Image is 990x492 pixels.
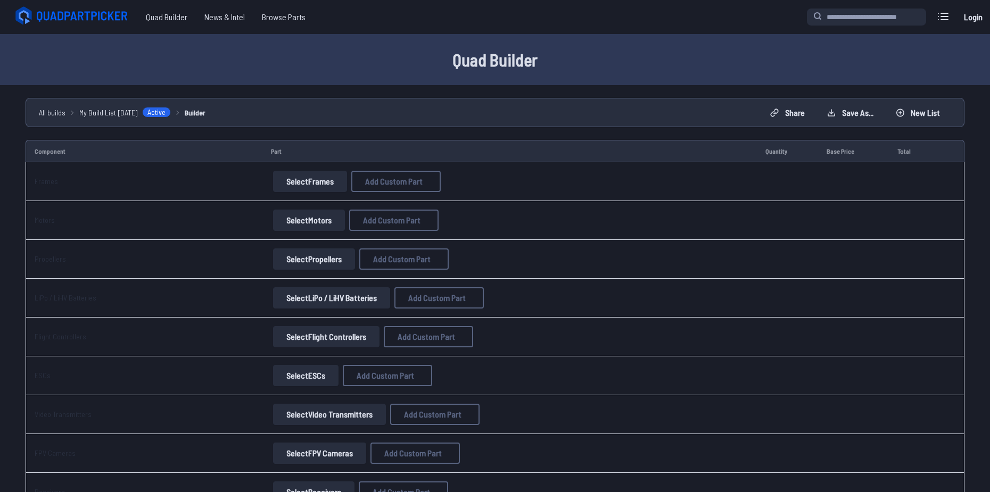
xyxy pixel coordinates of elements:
a: Video Transmitters [35,410,92,419]
button: Add Custom Part [359,248,449,270]
a: Frames [35,177,58,186]
button: Add Custom Part [343,365,432,386]
a: SelectFPV Cameras [271,443,368,464]
a: SelectVideo Transmitters [271,404,388,425]
td: Base Price [818,140,889,162]
a: Propellers [35,254,66,263]
span: Add Custom Part [363,216,420,224]
span: Add Custom Part [408,294,466,302]
td: Component [26,140,262,162]
td: Total [889,140,937,162]
button: SelectESCs [273,365,339,386]
a: News & Intel [196,6,253,28]
button: SelectVideo Transmitters [273,404,386,425]
span: Active [142,107,171,118]
a: All builds [39,107,65,118]
span: Add Custom Part [398,332,455,341]
a: SelectFrames [271,171,349,192]
span: My Build List [DATE] [79,107,138,118]
a: LiPo / LiHV Batteries [35,293,96,302]
a: Builder [185,107,205,118]
span: Add Custom Part [373,255,431,263]
span: Add Custom Part [384,449,442,457]
a: Flight Controllers [35,332,86,341]
a: SelectPropellers [271,248,357,270]
span: Add Custom Part [357,371,414,380]
button: SelectPropellers [273,248,355,270]
a: SelectLiPo / LiHV Batteries [271,287,392,308]
button: SelectMotors [273,210,345,231]
a: FPV Cameras [35,448,76,457]
button: SelectFrames [273,171,347,192]
a: Quad Builder [137,6,196,28]
a: Login [960,6,986,28]
a: Browse Parts [253,6,314,28]
button: Save as... [818,104,882,121]
button: Add Custom Part [370,443,460,464]
span: Add Custom Part [404,410,461,419]
button: SelectFPV Cameras [273,443,366,464]
a: ESCs [35,371,51,380]
a: SelectESCs [271,365,341,386]
button: SelectFlight Controllers [273,326,379,347]
button: Add Custom Part [390,404,480,425]
button: Add Custom Part [394,287,484,308]
a: Motors [35,215,55,224]
button: SelectLiPo / LiHV Batteries [273,287,390,308]
a: SelectFlight Controllers [271,326,382,347]
a: SelectMotors [271,210,347,231]
button: Add Custom Part [349,210,439,231]
td: Part [262,140,757,162]
button: Share [761,104,814,121]
a: My Build List [DATE]Active [79,107,171,118]
button: Add Custom Part [351,171,441,192]
h1: Quad Builder [154,47,836,72]
button: Add Custom Part [384,326,473,347]
td: Quantity [757,140,818,162]
button: New List [887,104,949,121]
span: Add Custom Part [365,177,423,186]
